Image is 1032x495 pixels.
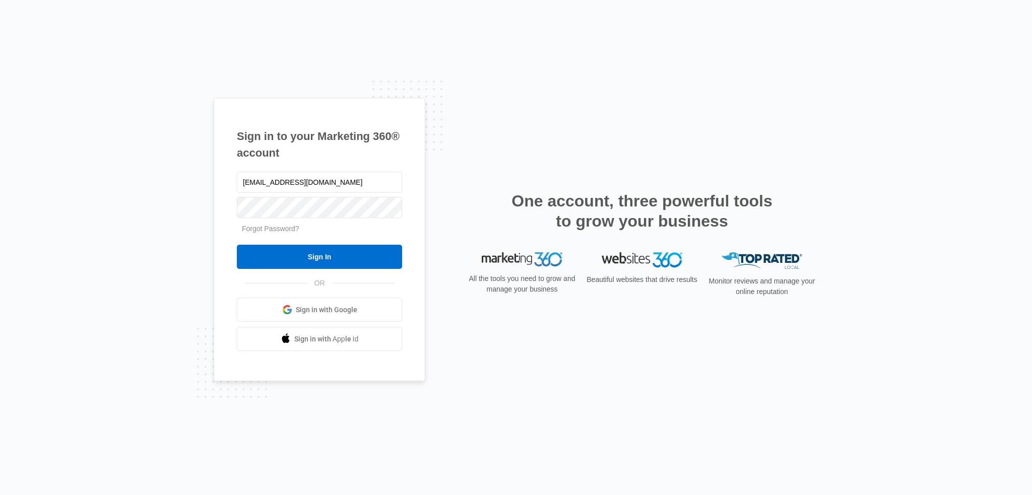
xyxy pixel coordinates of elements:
[237,128,402,161] h1: Sign in to your Marketing 360® account
[294,334,359,344] span: Sign in with Apple Id
[237,298,402,322] a: Sign in with Google
[237,327,402,351] a: Sign in with Apple Id
[307,278,332,289] span: OR
[237,245,402,269] input: Sign In
[466,273,578,295] p: All the tools you need to grow and manage your business
[705,276,818,297] p: Monitor reviews and manage your online reputation
[586,274,698,285] p: Beautiful websites that drive results
[242,225,299,233] a: Forgot Password?
[722,252,802,269] img: Top Rated Local
[296,305,357,315] span: Sign in with Google
[237,172,402,193] input: Email
[508,191,776,231] h2: One account, three powerful tools to grow your business
[602,252,682,267] img: Websites 360
[482,252,562,266] img: Marketing 360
